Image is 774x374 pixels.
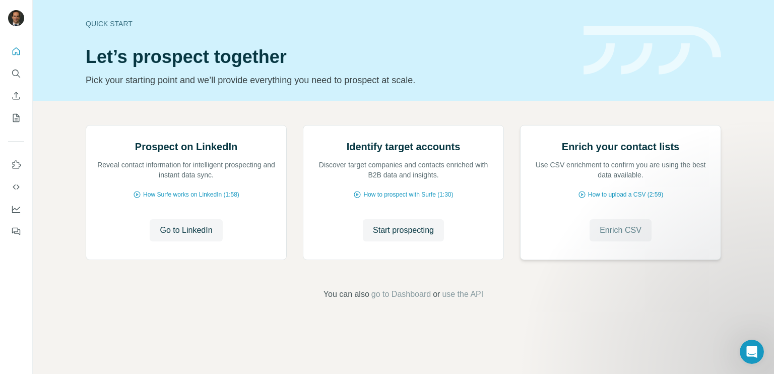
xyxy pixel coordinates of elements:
[8,42,24,60] button: Quick start
[96,160,276,180] p: Reveal contact information for intelligent prospecting and instant data sync.
[442,288,483,300] button: use the API
[8,87,24,105] button: Enrich CSV
[8,200,24,218] button: Dashboard
[324,288,369,300] span: You can also
[135,140,237,154] h2: Prospect on LinkedIn
[433,288,440,300] span: or
[8,178,24,196] button: Use Surfe API
[8,222,24,240] button: Feedback
[8,65,24,83] button: Search
[740,340,764,364] iframe: Intercom live chat
[86,19,571,29] div: Quick start
[313,160,493,180] p: Discover target companies and contacts enriched with B2B data and insights.
[8,10,24,26] img: Avatar
[363,219,444,241] button: Start prospecting
[588,190,663,199] span: How to upload a CSV (2:59)
[363,190,453,199] span: How to prospect with Surfe (1:30)
[86,73,571,87] p: Pick your starting point and we’ll provide everything you need to prospect at scale.
[562,140,679,154] h2: Enrich your contact lists
[8,109,24,127] button: My lists
[590,219,652,241] button: Enrich CSV
[600,224,641,236] span: Enrich CSV
[150,219,222,241] button: Go to LinkedIn
[373,224,434,236] span: Start prospecting
[8,156,24,174] button: Use Surfe on LinkedIn
[160,224,212,236] span: Go to LinkedIn
[347,140,461,154] h2: Identify target accounts
[143,190,239,199] span: How Surfe works on LinkedIn (1:58)
[584,26,721,75] img: banner
[86,47,571,67] h1: Let’s prospect together
[371,288,431,300] button: go to Dashboard
[531,160,711,180] p: Use CSV enrichment to confirm you are using the best data available.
